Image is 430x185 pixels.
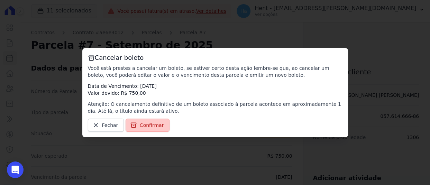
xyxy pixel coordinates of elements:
[7,161,24,178] div: Open Intercom Messenger
[140,122,164,129] span: Confirmar
[88,101,342,114] p: Atenção: O cancelamento definitivo de um boleto associado à parcela acontece em aproximadamente 1...
[88,65,342,78] p: Você está prestes a cancelar um boleto, se estiver certo desta ação lembre-se que, ao cancelar um...
[88,119,124,132] a: Fechar
[88,83,342,96] p: Data de Vencimento: [DATE] Valor devido: R$ 750,00
[88,54,342,62] h3: Cancelar boleto
[102,122,118,129] span: Fechar
[126,119,170,132] a: Confirmar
